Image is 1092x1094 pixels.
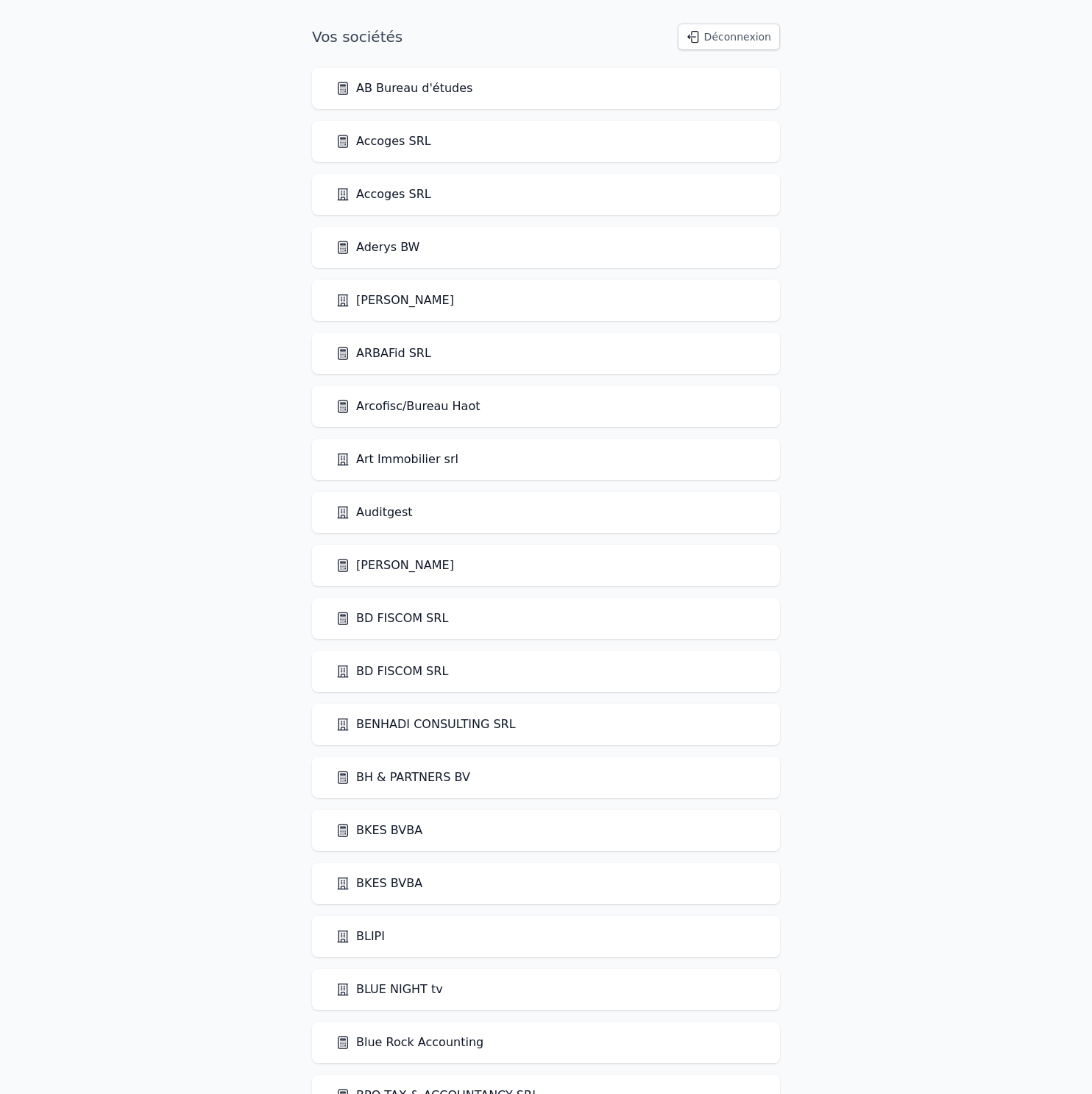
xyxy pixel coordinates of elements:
[678,24,780,50] button: Déconnexion
[336,239,419,256] a: Aderys BW
[336,557,454,574] a: [PERSON_NAME]
[336,610,448,627] a: BD FISCOM SRL
[336,981,443,998] a: BLUE NIGHT tv
[336,451,458,468] a: Art Immobilier srl
[336,716,516,733] a: BENHADI CONSULTING SRL
[336,398,480,415] a: Arcofisc/Bureau Haot
[336,769,470,786] a: BH & PARTNERS BV
[336,822,422,839] a: BKES BVBA
[336,663,448,680] a: BD FISCOM SRL
[336,504,413,521] a: Auditgest
[336,133,431,150] a: Accoges SRL
[336,1034,483,1051] a: Blue Rock Accounting
[336,80,472,97] a: AB Bureau d'études
[336,875,422,892] a: BKES BVBA
[336,186,431,203] a: Accoges SRL
[312,27,403,47] h1: Vos sociétés
[336,292,454,309] a: [PERSON_NAME]
[336,345,431,362] a: ARBAFid SRL
[336,928,385,945] a: BLIPI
